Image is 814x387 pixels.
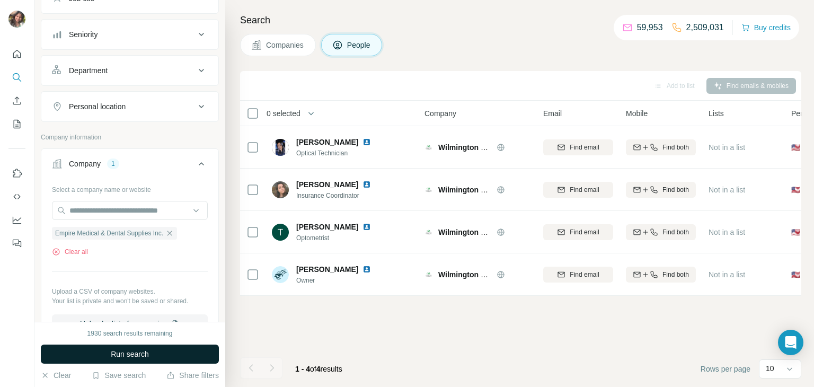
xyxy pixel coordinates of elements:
span: Mobile [626,108,648,119]
span: Owner [296,276,384,285]
img: Logo of Wilmington Family Eye Care [424,270,433,279]
span: Optometrist [296,233,384,243]
img: Logo of Wilmington Family Eye Care [424,143,433,152]
p: 10 [766,363,774,374]
span: [PERSON_NAME] [296,264,358,275]
button: Dashboard [8,210,25,230]
span: Email [543,108,562,119]
button: Find both [626,224,696,240]
span: 🇺🇸 [791,142,800,153]
button: Company1 [41,151,218,181]
button: Find email [543,224,613,240]
img: LinkedIn logo [362,138,371,146]
div: Select a company name or website [52,181,208,195]
div: Seniority [69,29,98,40]
img: LinkedIn logo [362,180,371,189]
img: LinkedIn logo [362,223,371,231]
button: Search [8,68,25,87]
p: Upload a CSV of company websites. [52,287,208,296]
button: Quick start [8,45,25,64]
span: 1 - 4 [295,365,310,373]
div: Company [69,159,101,169]
span: [PERSON_NAME] [296,222,358,232]
span: Find both [662,270,689,279]
button: My lists [8,115,25,134]
img: LinkedIn logo [362,265,371,274]
p: Company information [41,133,219,142]
span: Find both [662,185,689,195]
button: Share filters [166,370,219,381]
div: 1 [107,159,119,169]
span: Companies [266,40,305,50]
span: Wilmington Family Eye Care [438,186,538,194]
button: Find email [543,267,613,283]
span: Find both [662,143,689,152]
span: Company [424,108,456,119]
span: Optical Technician [296,148,384,158]
span: [PERSON_NAME] [296,137,358,147]
div: Personal location [69,101,126,112]
span: Insurance Coordinator [296,191,384,200]
button: Buy credits [741,20,791,35]
p: 59,953 [637,21,663,34]
span: Find email [570,143,599,152]
img: Logo of Wilmington Family Eye Care [424,186,433,194]
span: 🇺🇸 [791,269,800,280]
img: Avatar [272,224,289,241]
span: Empire Medical & Dental Supplies Inc. [55,228,163,238]
span: Not in a list [709,270,745,279]
button: Feedback [8,234,25,253]
span: of [310,365,316,373]
span: Not in a list [709,143,745,152]
button: Find email [543,139,613,155]
span: Not in a list [709,186,745,194]
button: Find both [626,182,696,198]
button: Save search [92,370,146,381]
span: Find email [570,227,599,237]
img: Logo of Wilmington Family Eye Care [424,228,433,236]
span: Wilmington Family Eye Care [438,270,538,279]
button: Run search [41,345,219,364]
h4: Search [240,13,801,28]
button: Find both [626,139,696,155]
div: 1930 search results remaining [87,329,173,338]
span: Wilmington Family Eye Care [438,143,538,152]
button: Find email [543,182,613,198]
span: 🇺🇸 [791,227,800,238]
img: Avatar [272,181,289,198]
span: Lists [709,108,724,119]
span: Find email [570,185,599,195]
span: 🇺🇸 [791,184,800,195]
span: 4 [316,365,321,373]
button: Clear all [52,247,88,257]
button: Use Surfe API [8,187,25,206]
span: Wilmington Family Eye Care [438,228,538,236]
span: Not in a list [709,228,745,236]
span: Run search [111,349,149,359]
span: Rows per page [701,364,750,374]
button: Find both [626,267,696,283]
span: Find email [570,270,599,279]
button: Personal location [41,94,218,119]
div: Department [69,65,108,76]
img: Avatar [8,11,25,28]
span: [PERSON_NAME] [296,179,358,190]
p: Your list is private and won't be saved or shared. [52,296,208,306]
button: Clear [41,370,71,381]
p: 2,509,031 [686,21,724,34]
button: Use Surfe on LinkedIn [8,164,25,183]
img: Avatar [272,139,289,156]
span: 0 selected [267,108,300,119]
span: results [295,365,342,373]
button: Department [41,58,218,83]
button: Seniority [41,22,218,47]
button: Enrich CSV [8,91,25,110]
span: People [347,40,371,50]
img: Avatar [272,266,289,283]
span: Find both [662,227,689,237]
button: Upload a list of companies [52,314,208,333]
div: Open Intercom Messenger [778,330,803,355]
